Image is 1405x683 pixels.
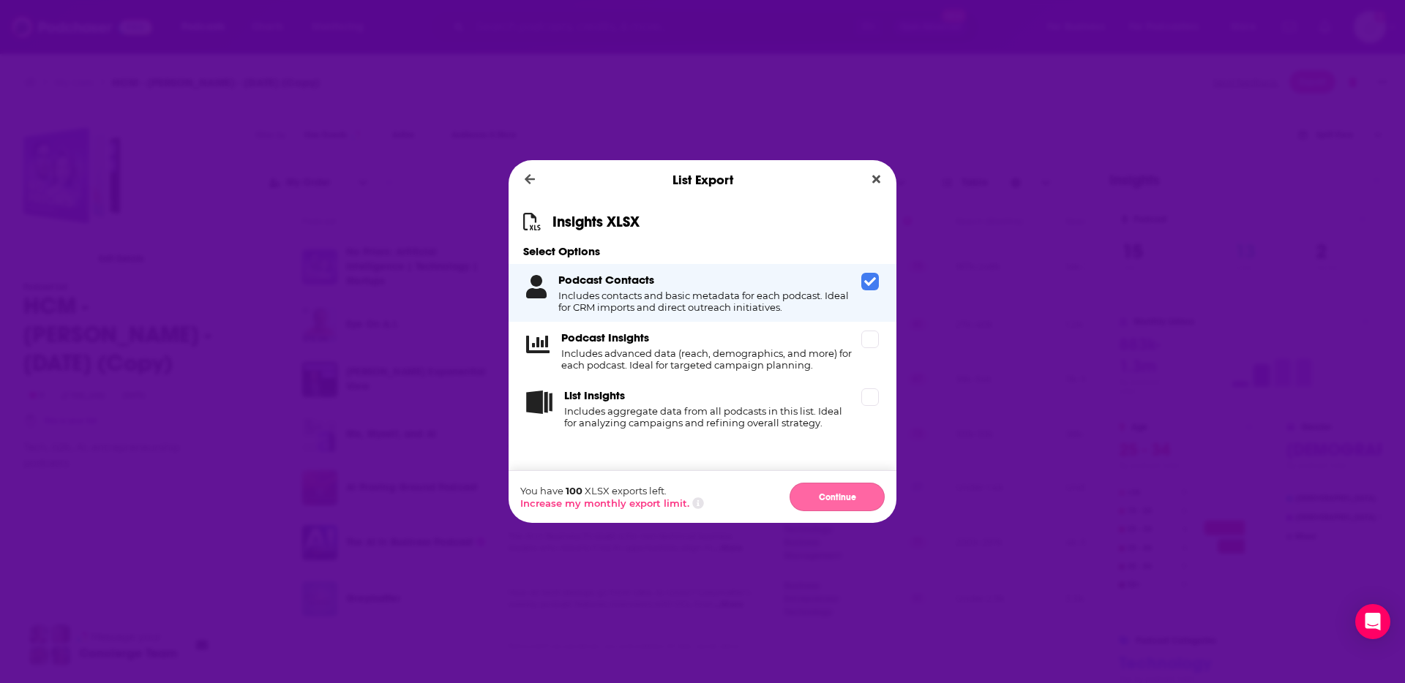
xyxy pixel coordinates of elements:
button: Continue [790,483,885,511]
h3: Podcast Contacts [558,273,654,287]
div: List Export [509,160,896,200]
h4: Includes advanced data (reach, demographics, and more) for each podcast. Ideal for targeted campa... [561,347,855,371]
span: 100 [566,485,582,497]
p: You have XLSX exports left. [520,485,704,497]
h4: Includes contacts and basic metadata for each podcast. Ideal for CRM imports and direct outreach ... [558,290,855,313]
button: Close [866,170,886,189]
div: Open Intercom Messenger [1355,604,1390,639]
h3: Podcast Insights [561,331,649,344]
h4: Includes aggregate data from all podcasts in this list. Ideal for analyzing campaigns and refinin... [564,405,855,429]
h3: List Insights [564,388,625,402]
button: Increase my monthly export limit. [520,497,689,509]
h1: Insights XLSX [552,213,640,231]
h3: Select Options [509,244,896,258]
